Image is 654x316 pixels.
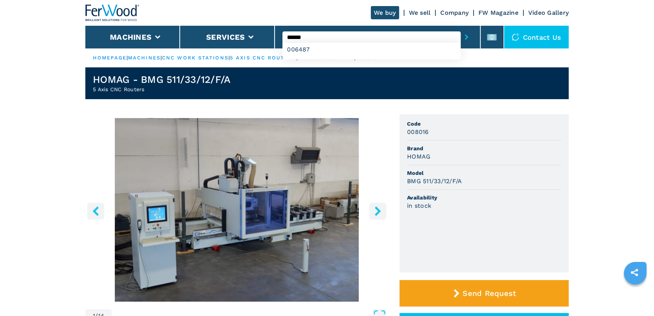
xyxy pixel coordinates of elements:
[478,9,518,16] a: FW Magazine
[93,55,126,61] a: HOMEPAGE
[369,202,386,219] button: right-button
[128,55,160,61] a: machines
[160,55,162,61] span: |
[504,26,569,48] div: Contact us
[463,289,516,298] span: Send Request
[162,55,228,61] a: cnc work stations
[407,177,462,185] h3: BMG 511/33/12/F/A
[85,118,388,302] img: 5 Axis CNC Routers HOMAG BMG 511/33/12/F/A
[206,33,245,42] button: Services
[407,120,561,128] span: Code
[512,33,519,41] img: Contact us
[230,55,296,61] a: 5 axis cnc routers
[407,169,561,177] span: Model
[282,43,460,56] div: 006487
[625,263,644,282] a: sharethis
[126,55,128,61] span: |
[407,145,561,152] span: Brand
[440,9,469,16] a: Company
[409,9,431,16] a: We sell
[399,280,569,307] button: Send Request
[407,194,561,201] span: Availability
[110,33,151,42] button: Machines
[85,118,388,302] div: Go to Slide 1
[228,55,230,61] span: |
[461,28,472,46] button: submit-button
[528,9,569,16] a: Video Gallery
[407,152,430,161] h3: HOMAG
[407,128,429,136] h3: 008016
[93,86,230,93] h2: 5 Axis CNC Routers
[622,282,648,310] iframe: Chat
[93,73,230,86] h1: HOMAG - BMG 511/33/12/F/A
[407,201,431,210] h3: in stock
[85,5,140,21] img: Ferwood
[371,6,399,19] a: We buy
[87,202,104,219] button: left-button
